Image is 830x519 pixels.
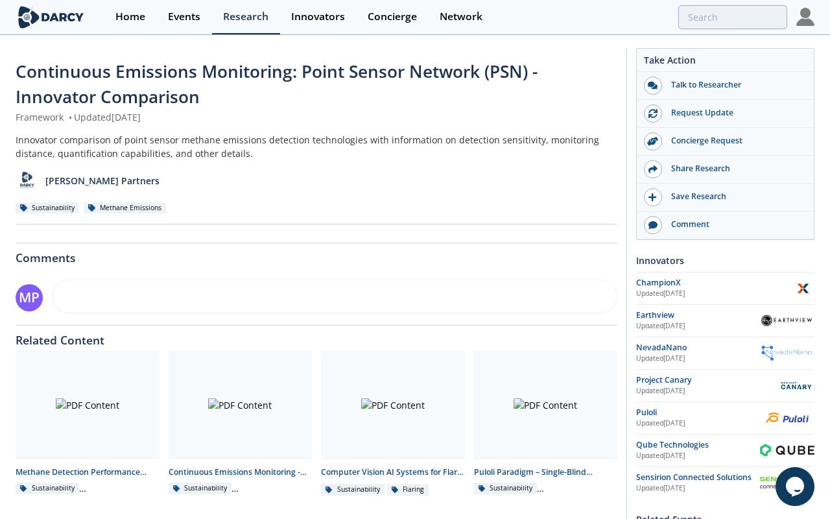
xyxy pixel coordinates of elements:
div: Updated [DATE] [636,386,778,396]
div: Home [115,12,145,22]
div: NevadaNano [636,342,760,354]
div: Innovators [636,249,814,272]
div: Flaring [387,484,429,496]
a: Sensirion Connected Solutions Updated[DATE] Sensirion Connected Solutions [636,472,814,494]
div: Network [440,12,482,22]
div: Puloli Paradigm – Single-Blind Methane Monitoring Test Results (2024) [474,466,618,478]
div: Updated [DATE] [636,451,760,461]
div: Framework Updated [DATE] [16,110,617,124]
a: PDF Content Continuous Emissions Monitoring - Technology Landscape Sustainability [164,350,317,496]
div: Methane Emissions [84,202,166,214]
img: Sensirion Connected Solutions [760,477,814,489]
img: Earthview [760,313,814,327]
div: Events [168,12,200,22]
a: ChampionX Updated[DATE] ChampionX [636,277,814,300]
a: Qube Technologies Updated[DATE] Qube Technologies [636,439,814,462]
a: NevadaNano Updated[DATE] NevadaNano [636,342,814,365]
div: Innovators [291,12,345,22]
div: Comment [662,219,807,230]
div: Earthview [636,309,760,321]
div: Sustainability [321,484,385,496]
img: Project Canary [778,374,814,397]
div: Computer Vision AI Systems for Flare Monitoring - Innovator Comparison [321,466,465,478]
div: Updated [DATE] [636,354,760,364]
a: PDF Content Computer Vision AI Systems for Flare Monitoring - Innovator Comparison Sustainability... [316,350,469,496]
div: Updated [DATE] [636,483,760,494]
div: Related Content [16,326,617,346]
img: NevadaNano [760,345,814,361]
div: Share Research [662,163,807,175]
img: Qube Technologies [760,444,814,457]
div: Concierge Request [662,135,807,147]
img: Puloli [760,408,814,427]
div: Request Update [662,107,807,119]
div: Talk to Researcher [662,79,807,91]
div: Sustainability [16,202,79,214]
div: Methane Detection Performance Analysis – METEC ADED 2024 - Innovator Comparison [16,466,160,478]
div: ChampionX [636,277,792,289]
div: Innovator comparison of point sensor methane emissions detection technologies with information on... [16,133,617,160]
div: Project Canary [636,374,778,386]
a: Earthview Updated[DATE] Earthview [636,309,814,332]
p: [PERSON_NAME] Partners [45,174,160,187]
div: Updated [DATE] [636,418,760,429]
div: Updated [DATE] [636,289,792,299]
a: Project Canary Updated[DATE] Project Canary [636,374,814,397]
iframe: chat widget [776,467,817,506]
div: Sustainability [169,483,232,494]
div: Sustainability [474,483,538,494]
span: Continuous Emissions Monitoring: Point Sensor Network (PSN) - Innovator Comparison [16,60,538,108]
div: Comments [16,243,617,264]
a: PDF Content Puloli Paradigm – Single-Blind Methane Monitoring Test Results (2024) Sustainability [469,350,622,496]
div: Save Research [662,191,807,202]
div: Continuous Emissions Monitoring - Technology Landscape [169,466,313,478]
div: Qube Technologies [636,439,760,451]
a: PDF Content Methane Detection Performance Analysis – METEC ADED 2024 - Innovator Comparison Susta... [11,350,164,496]
div: Puloli [636,407,760,418]
div: Updated [DATE] [636,321,760,332]
div: Sustainability [16,483,79,494]
div: Take Action [637,53,814,72]
img: ChampionX [792,277,814,300]
img: logo-wide.svg [16,6,86,29]
div: MP [16,284,43,311]
a: Puloli Updated[DATE] Puloli [636,407,814,429]
input: Advanced Search [678,5,787,29]
div: Research [223,12,268,22]
span: • [66,111,74,123]
div: Concierge [368,12,417,22]
div: Sensirion Connected Solutions [636,472,760,483]
img: Profile [796,8,814,26]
